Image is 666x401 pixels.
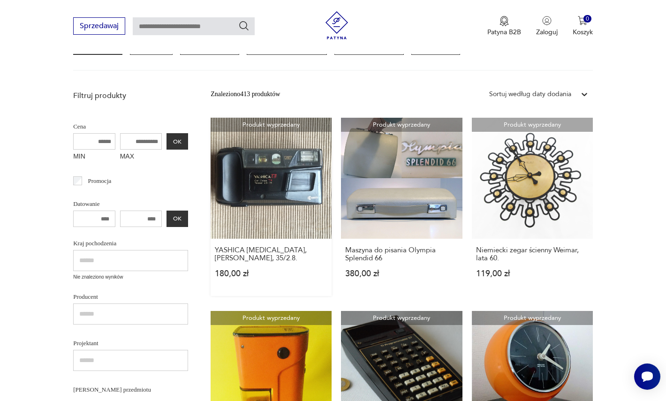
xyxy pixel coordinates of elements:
iframe: Smartsupp widget button [634,363,660,390]
p: Projektant [73,338,188,348]
p: 180,00 zł [215,270,327,278]
p: Kraj pochodzenia [73,238,188,249]
div: 0 [583,15,591,23]
img: Ikonka użytkownika [542,16,552,25]
button: Szukaj [238,20,250,31]
p: 380,00 zł [345,270,458,278]
label: MIN [73,150,115,165]
button: OK [166,133,188,150]
p: Koszyk [573,28,593,37]
h3: Maszyna do pisania Olympia Splendid 66 [345,246,458,262]
p: Promocja [88,176,111,186]
a: Sprzedawaj [73,23,125,30]
p: Datowanie [73,199,188,209]
p: Filtruj produkty [73,91,188,101]
p: 119,00 zł [476,270,589,278]
h3: YASHICA [MEDICAL_DATA], [PERSON_NAME], 35/2.8. [215,246,327,262]
button: Zaloguj [536,16,558,37]
div: Sortuj według daty dodania [489,89,571,99]
img: Ikona koszyka [578,16,587,25]
p: Cena [73,121,188,132]
label: MAX [120,150,162,165]
img: Patyna - sklep z meblami i dekoracjami vintage [323,11,351,39]
button: Sprzedawaj [73,17,125,35]
p: Nie znaleziono wyników [73,273,188,281]
p: [PERSON_NAME] przedmiotu [73,385,188,395]
div: Znaleziono 413 produktów [211,89,280,99]
p: Patyna B2B [487,28,521,37]
button: OK [166,211,188,227]
a: Ikona medaluPatyna B2B [487,16,521,37]
button: 0Koszyk [573,16,593,37]
a: Produkt wyprzedanyNiemiecki zegar ścienny Weimar, lata 60.Niemiecki zegar ścienny Weimar, lata 60... [472,118,593,296]
a: Produkt wyprzedanyYASHICA T3, Carl Zeiss, 35/2.8.YASHICA [MEDICAL_DATA], [PERSON_NAME], 35/2.8.18... [211,118,332,296]
a: Produkt wyprzedanyMaszyna do pisania Olympia Splendid 66Maszyna do pisania Olympia Splendid 66380... [341,118,462,296]
h3: Niemiecki zegar ścienny Weimar, lata 60. [476,246,589,262]
p: Zaloguj [536,28,558,37]
p: Producent [73,292,188,302]
button: Patyna B2B [487,16,521,37]
img: Ikona medalu [499,16,509,26]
